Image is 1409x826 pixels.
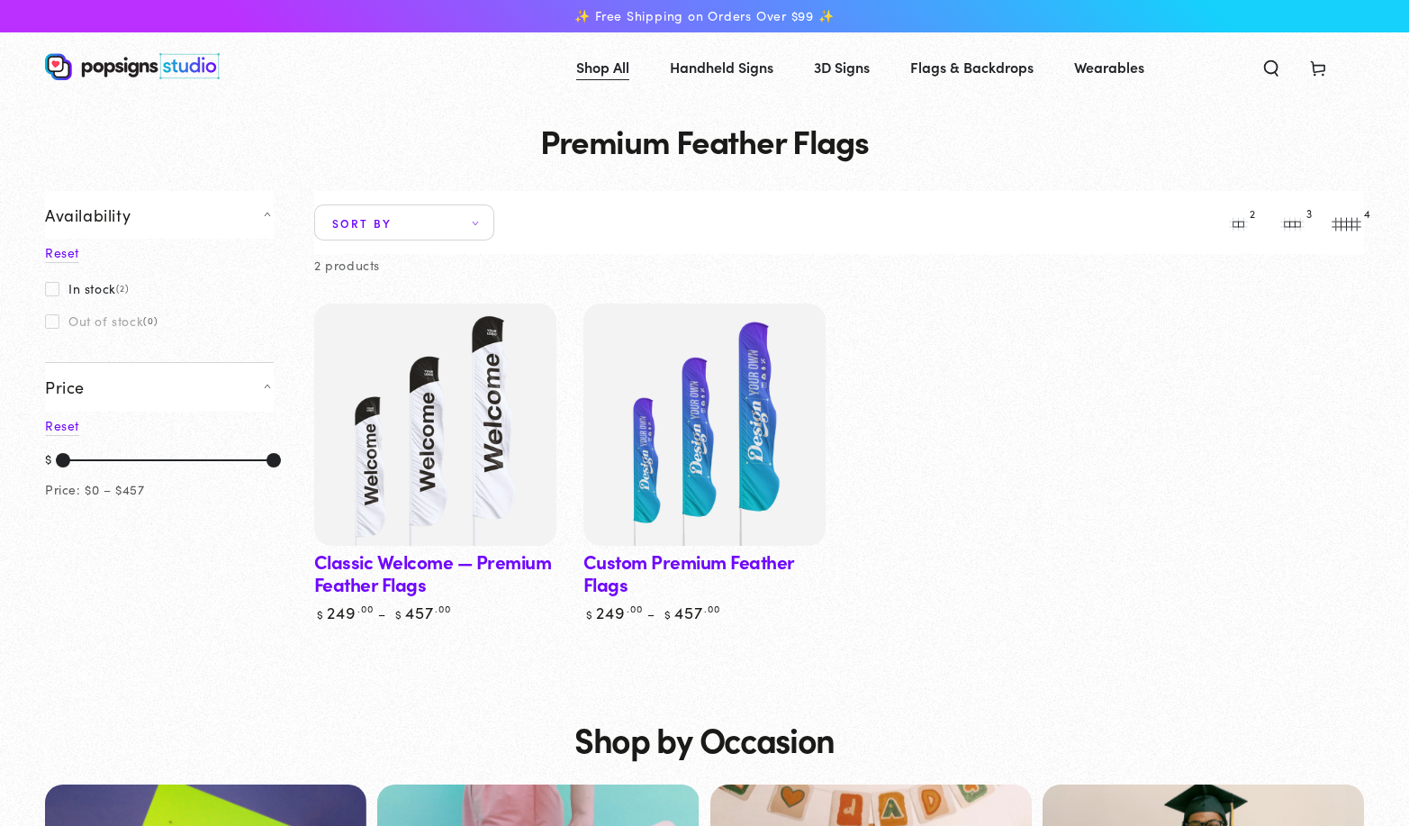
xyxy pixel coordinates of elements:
button: 3 [1274,204,1310,241]
summary: Sort by [314,204,494,241]
a: Wearables [1061,43,1158,91]
div: Price: $0 – $457 [45,478,145,501]
a: Reset [45,416,79,436]
h2: Shop by Occasion [574,721,835,758]
span: Price [45,377,85,397]
span: (0) [143,315,158,326]
span: Handheld Signs [670,54,773,80]
span: Flags & Backdrops [910,54,1034,80]
a: Classic Welcome — Premium Feather FlagsClassic Welcome — Premium Feather Flags [314,304,556,546]
span: Shop All [576,54,629,80]
label: In stock [45,281,130,295]
span: Wearables [1074,54,1144,80]
summary: Search our site [1248,47,1295,86]
summary: Availability [45,191,274,239]
img: Popsigns Studio [45,53,220,80]
a: Shop All [563,43,643,91]
a: Handheld Signs [656,43,787,91]
summary: Price [45,362,274,411]
label: Out of stock [45,313,158,328]
span: ✨ Free Shipping on Orders Over $99 ✨ [574,8,834,24]
div: $ [45,448,52,473]
a: Flags & Backdrops [897,43,1047,91]
button: 2 [1220,204,1256,241]
a: 3D Signs [800,43,883,91]
span: 3D Signs [814,54,870,80]
span: (2) [116,283,130,294]
h1: Premium Feather Flags [45,123,1364,159]
a: Reset [45,243,79,263]
p: 2 products [314,254,380,277]
span: Availability [45,204,131,225]
a: Custom Premium Feather FlagsCustom Premium Feather Flags [583,304,826,546]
